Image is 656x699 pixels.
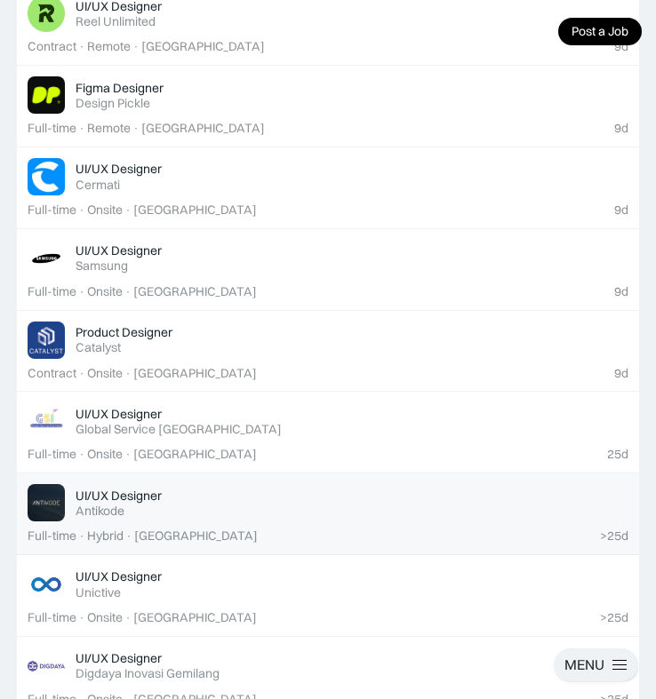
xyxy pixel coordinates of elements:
a: Job ImageProduct DesignerCatalyst9dContract·Onsite·[GEOGRAPHIC_DATA] [17,311,639,393]
div: Full-time [28,203,76,218]
a: Job ImageUI/UX DesignerCermati9dFull-time·Onsite·[GEOGRAPHIC_DATA] [17,147,639,229]
div: Global Service [GEOGRAPHIC_DATA] [76,422,282,437]
div: Full-time [28,121,76,136]
div: · [78,366,85,381]
div: Design Pickle [76,96,150,111]
div: · [125,528,132,544]
div: Digdaya Inovasi Gemilang [76,666,220,681]
a: Job ImageUI/UX DesignerSamsung9dFull-time·Onsite·[GEOGRAPHIC_DATA] [17,229,639,311]
div: Unictive [76,585,121,600]
div: UI/UX Designer [76,488,162,504]
div: Full-time [28,284,76,299]
img: Job Image [28,402,65,440]
div: · [78,447,85,462]
div: Antikode [76,504,124,519]
a: Job ImageUI/UX DesignerAntikode>25dFull-time·Hybrid·[GEOGRAPHIC_DATA] [17,473,639,555]
div: [GEOGRAPHIC_DATA] [133,447,257,462]
div: Cermati [76,178,120,193]
div: · [132,39,140,54]
div: >25d [600,610,628,625]
div: Post a Job [572,24,628,39]
div: [GEOGRAPHIC_DATA] [133,284,257,299]
div: Full-time [28,528,76,544]
div: >25d [600,528,628,544]
div: 9d [614,284,628,299]
div: Onsite [87,610,123,625]
div: · [78,39,85,54]
img: Job Image [28,322,65,359]
img: Job Image [28,566,65,603]
div: 9d [614,39,628,54]
div: · [78,203,85,218]
img: Job Image [28,647,65,685]
a: Post a Job [558,18,642,45]
div: [GEOGRAPHIC_DATA] [134,528,258,544]
div: · [124,366,132,381]
div: Full-time [28,447,76,462]
div: 9d [614,121,628,136]
div: Full-time [28,610,76,625]
div: 25d [607,447,628,462]
img: Job Image [28,240,65,277]
div: UI/UX Designer [76,161,162,177]
div: Figma Designer [76,80,164,96]
div: [GEOGRAPHIC_DATA] [133,366,257,381]
div: Reel Unlimited [76,14,156,29]
div: MENU [564,655,604,674]
div: · [132,121,140,136]
img: Job Image [28,76,65,114]
div: Catalyst [76,340,121,355]
div: Contract [28,366,76,381]
a: Job ImageFigma DesignerDesign Pickle9dFull-time·Remote·[GEOGRAPHIC_DATA] [17,66,639,147]
div: Samsung [76,258,128,274]
div: Onsite [87,366,123,381]
div: · [78,610,85,625]
div: UI/UX Designer [76,650,162,666]
div: Product Designer [76,324,172,340]
div: Onsite [87,203,123,218]
div: · [124,203,132,218]
div: Hybrid [87,528,124,544]
div: Remote [87,39,131,54]
div: · [78,121,85,136]
div: UI/UX Designer [76,242,162,258]
div: Contract [28,39,76,54]
div: · [124,447,132,462]
div: [GEOGRAPHIC_DATA] [133,203,257,218]
div: 9d [614,366,628,381]
img: Job Image [28,158,65,195]
a: Job ImageUI/UX DesignerUnictive>25dFull-time·Onsite·[GEOGRAPHIC_DATA] [17,555,639,637]
div: UI/UX Designer [76,406,162,422]
div: · [78,528,85,544]
div: · [124,610,132,625]
div: Onsite [87,284,123,299]
a: Job ImageUI/UX DesignerGlobal Service [GEOGRAPHIC_DATA]25dFull-time·Onsite·[GEOGRAPHIC_DATA] [17,392,639,473]
div: · [78,284,85,299]
div: UI/UX Designer [76,568,162,584]
div: · [124,284,132,299]
div: [GEOGRAPHIC_DATA] [133,610,257,625]
div: Onsite [87,447,123,462]
div: [GEOGRAPHIC_DATA] [141,39,265,54]
img: Job Image [28,484,65,521]
div: 9d [614,203,628,218]
div: Remote [87,121,131,136]
div: [GEOGRAPHIC_DATA] [141,121,265,136]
